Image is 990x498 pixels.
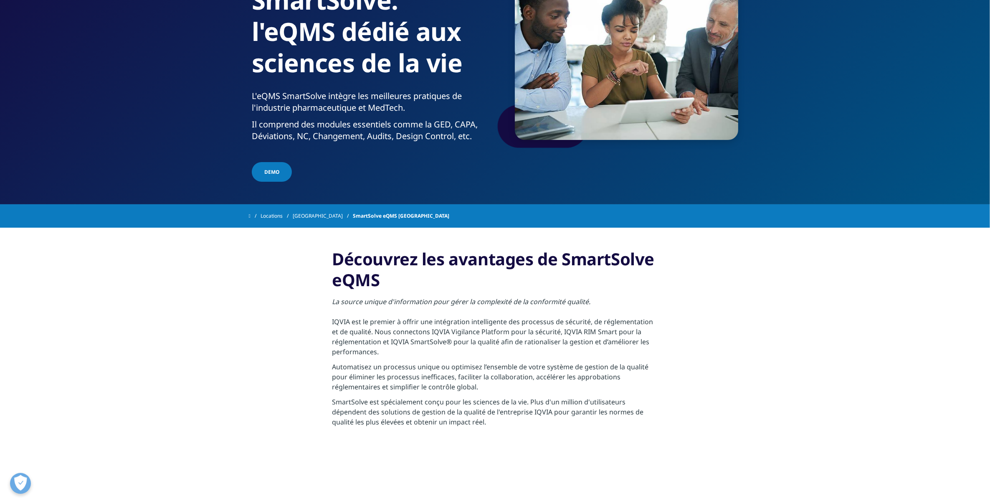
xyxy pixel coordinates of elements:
p: Automatisez un processus unique ou optimisez l’ensemble de votre système de gestion de la qualité... [332,362,658,397]
span: Demo [264,168,279,175]
span: SmartSolve eQMS [GEOGRAPHIC_DATA] [353,208,449,224]
button: Open Preferences [10,473,31,494]
em: La source unique d'information pour gérer la complexité de la conformité qualité. [332,297,590,306]
p: IQVIA est le premier à offrir une intégration intelligente des processus de sécurité, de réglemen... [332,297,658,362]
a: [GEOGRAPHIC_DATA] [293,208,353,224]
a: Demo [252,162,292,182]
p: SmartSolve est spécialement conçu pour les sciences de la vie. Plus d'un million d'utilisateurs d... [332,397,658,432]
a: Locations [261,208,293,224]
h3: Découvrez les avantages de SmartSolve eQMS [332,249,658,297]
p: Il comprend des modules essentiels comme la GED, CAPA, Déviations, NC, Changement, Audits, Design... [252,119,492,147]
p: L'eQMS SmartSolve intègre les meilleures pratiques de l'industrie pharmaceutique et MedTech. [252,90,492,119]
